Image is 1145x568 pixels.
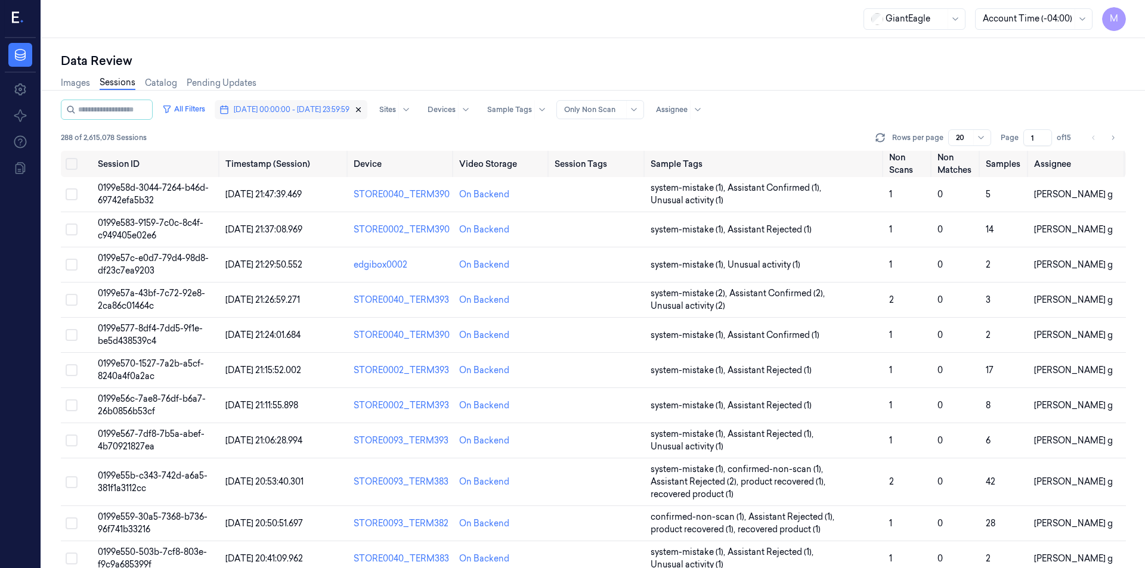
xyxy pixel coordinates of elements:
[459,553,509,565] div: On Backend
[651,399,728,412] span: system-mistake (1) ,
[889,259,892,270] span: 1
[98,323,203,346] span: 0199e577-8df4-7dd5-9f1e-be5d438539c4
[459,188,509,201] div: On Backend
[651,224,728,236] span: system-mistake (1) ,
[98,511,208,535] span: 0199e559-30a5-7368-b736-96f741b33216
[1034,330,1113,340] span: [PERSON_NAME] g
[225,553,303,564] span: [DATE] 20:41:09.962
[459,517,509,530] div: On Backend
[1085,129,1121,146] nav: pagination
[454,151,550,177] th: Video Storage
[889,189,892,200] span: 1
[651,428,728,440] span: system-mistake (1) ,
[741,476,828,488] span: product recovered (1) ,
[651,329,728,342] span: system-mistake (1) ,
[354,434,450,447] div: STORE0093_TERM393
[738,523,821,536] span: recovered product (1)
[225,330,301,340] span: [DATE] 21:24:01.684
[98,288,205,311] span: 0199e57a-43bf-7c72-92e8-2ca86c01464c
[728,224,812,236] span: Assistant Rejected (1)
[1034,518,1113,529] span: [PERSON_NAME] g
[66,259,78,271] button: Select row
[651,476,741,488] span: Assistant Rejected (2) ,
[66,364,78,376] button: Select row
[225,294,300,305] span: [DATE] 21:26:59.271
[157,100,210,119] button: All Filters
[61,132,147,143] span: 288 of 2,615,078 Sessions
[889,400,892,411] span: 1
[459,434,509,447] div: On Backend
[937,330,943,340] span: 0
[889,330,892,340] span: 1
[61,77,90,89] a: Images
[651,194,723,207] span: Unusual activity (1)
[937,435,943,446] span: 0
[1104,129,1121,146] button: Go to next page
[354,517,450,530] div: STORE0093_TERM382
[986,189,991,200] span: 5
[98,253,209,276] span: 0199e57c-e0d7-79d4-98d8-df23c7ea9203
[884,151,933,177] th: Non Scans
[98,218,203,241] span: 0199e583-9159-7c0c-8c4f-c949405e02e6
[1001,132,1019,143] span: Page
[66,188,78,200] button: Select row
[937,365,943,375] span: 0
[1034,189,1113,200] span: [PERSON_NAME] g
[651,488,734,501] span: recovered product (1)
[1034,294,1113,305] span: [PERSON_NAME] g
[354,553,450,565] div: STORE0040_TERM383
[937,294,943,305] span: 0
[459,329,509,342] div: On Backend
[986,294,991,305] span: 3
[221,151,348,177] th: Timestamp (Session)
[354,476,450,488] div: STORE0093_TERM383
[354,329,450,342] div: STORE0040_TERM390
[651,259,728,271] span: system-mistake (1) ,
[651,440,723,453] span: Unusual activity (1)
[225,518,303,529] span: [DATE] 20:50:51.697
[66,158,78,170] button: Select all
[1029,151,1126,177] th: Assignee
[66,329,78,341] button: Select row
[728,399,812,412] span: Assistant Rejected (1)
[981,151,1029,177] th: Samples
[1034,476,1113,487] span: [PERSON_NAME] g
[937,518,943,529] span: 0
[225,189,302,200] span: [DATE] 21:47:39.469
[1034,365,1113,375] span: [PERSON_NAME] g
[986,476,995,487] span: 42
[1034,224,1113,235] span: [PERSON_NAME] g
[986,435,991,446] span: 6
[98,393,206,417] span: 0199e56c-7ae8-76df-b6a7-26b0856b53cf
[61,52,1126,69] div: Data Review
[354,294,450,306] div: STORE0040_TERM393
[66,434,78,446] button: Select row
[728,428,816,440] span: Assistant Rejected (1) ,
[937,259,943,270] span: 0
[459,294,509,306] div: On Backend
[651,364,728,377] span: system-mistake (1) ,
[225,435,302,446] span: [DATE] 21:06:28.994
[889,553,892,564] span: 1
[986,518,995,529] span: 28
[349,151,454,177] th: Device
[986,553,991,564] span: 2
[1034,435,1113,446] span: [PERSON_NAME] g
[937,553,943,564] span: 0
[100,76,135,90] a: Sessions
[66,399,78,411] button: Select row
[748,511,837,523] span: Assistant Rejected (1) ,
[354,399,450,412] div: STORE0002_TERM393
[728,259,800,271] span: Unusual activity (1)
[1034,553,1113,564] span: [PERSON_NAME] g
[889,224,892,235] span: 1
[651,182,728,194] span: system-mistake (1) ,
[225,400,298,411] span: [DATE] 21:11:55.898
[889,518,892,529] span: 1
[889,365,892,375] span: 1
[892,132,943,143] p: Rows per page
[646,151,884,177] th: Sample Tags
[66,224,78,235] button: Select row
[234,104,349,115] span: [DATE] 00:00:00 - [DATE] 23:59:59
[651,546,728,558] span: system-mistake (1) ,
